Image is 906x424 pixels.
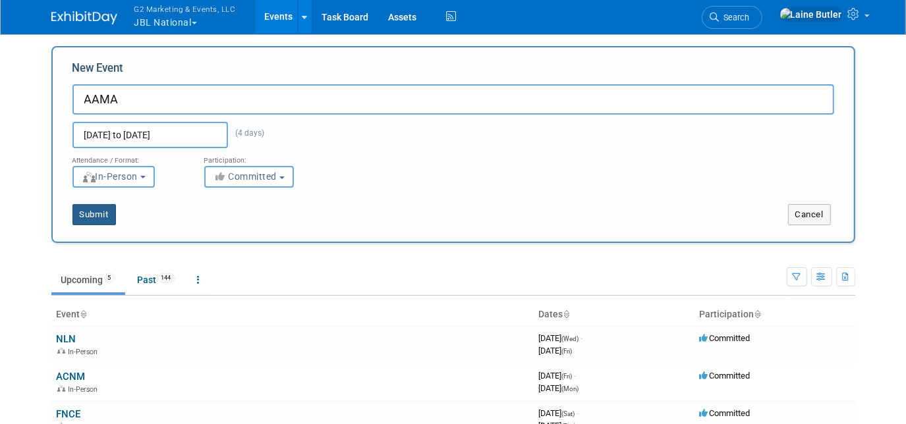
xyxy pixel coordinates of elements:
span: (Fri) [562,373,573,380]
span: (Mon) [562,385,579,392]
button: Cancel [788,204,831,225]
input: Name of Trade Show / Conference [72,84,834,115]
span: Committed [700,333,750,343]
span: [DATE] [539,371,577,381]
button: In-Person [72,166,155,188]
a: Sort by Start Date [563,309,570,319]
th: Dates [534,304,694,326]
span: Committed [700,408,750,418]
th: Participation [694,304,855,326]
label: New Event [72,61,124,81]
span: In-Person [69,348,102,356]
span: - [575,371,577,381]
span: Committed [700,371,750,381]
span: (Wed) [562,335,579,342]
a: Sort by Event Name [80,309,87,319]
span: (4 days) [228,128,265,138]
input: Start Date - End Date [72,122,228,148]
span: - [577,408,579,418]
span: - [581,333,583,343]
span: 5 [104,273,115,283]
button: Submit [72,204,116,225]
span: [DATE] [539,346,573,356]
span: [DATE] [539,383,579,393]
span: (Fri) [562,348,573,355]
span: (Sat) [562,410,575,417]
span: In-Person [69,385,102,394]
span: Committed [213,171,277,182]
div: Participation: [204,148,316,165]
a: Sort by Participation Type [754,309,761,319]
a: ACNM [57,371,86,383]
span: In-Person [82,171,138,182]
span: [DATE] [539,333,583,343]
span: G2 Marketing & Events, LLC [134,2,236,16]
div: Attendance / Format: [72,148,184,165]
a: Search [702,6,762,29]
img: In-Person Event [57,348,65,354]
img: Laine Butler [779,7,843,22]
a: FNCE [57,408,81,420]
a: Upcoming5 [51,267,125,292]
span: [DATE] [539,408,579,418]
a: Past144 [128,267,185,292]
img: ExhibitDay [51,11,117,24]
a: NLN [57,333,76,345]
th: Event [51,304,534,326]
img: In-Person Event [57,385,65,392]
span: 144 [157,273,175,283]
button: Committed [204,166,294,188]
span: Search [720,13,750,22]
